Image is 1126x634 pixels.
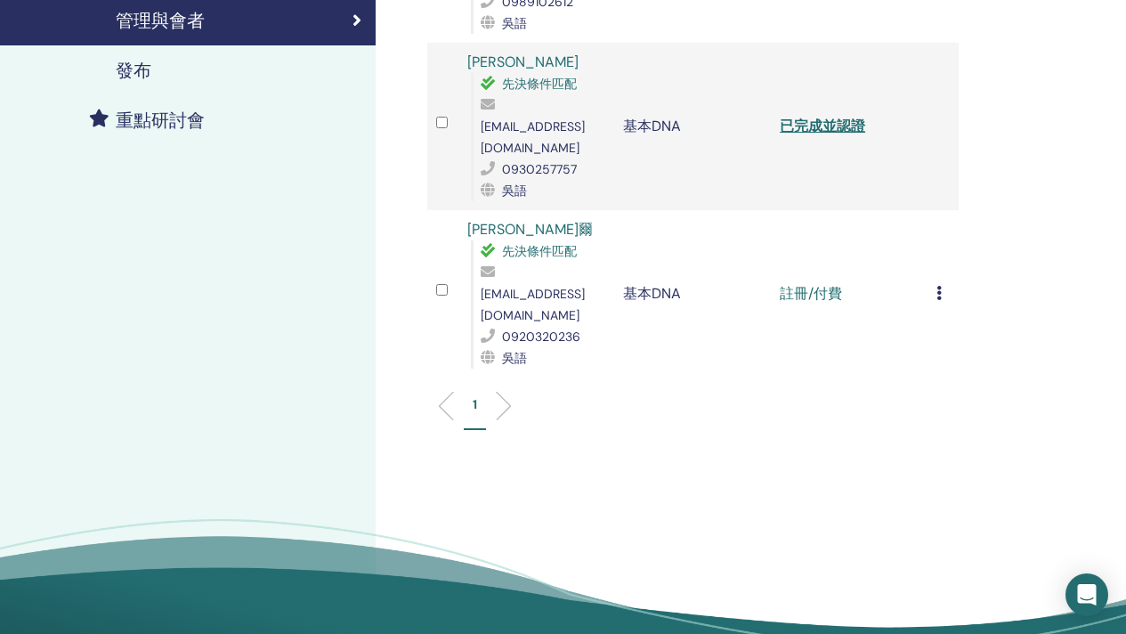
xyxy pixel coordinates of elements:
font: 0930257757 [502,161,577,177]
font: 吳語 [502,15,527,31]
font: 重點研討會 [116,109,205,132]
font: 0920320236 [502,329,580,345]
font: 先決條件匹配 [502,76,577,92]
font: 吳語 [502,183,527,199]
font: 基本DNA [623,117,681,135]
font: 管理與會者 [116,9,205,32]
font: 發布 [116,59,151,82]
a: 已完成並認證 [780,117,865,135]
div: 開啟 Intercom Messenger [1065,573,1108,616]
font: 1 [473,396,477,412]
font: 吳語 [502,350,527,366]
font: 先決條件匹配 [502,243,577,259]
font: [EMAIL_ADDRESS][DOMAIN_NAME] [481,118,585,156]
a: [PERSON_NAME]爾 [467,220,593,239]
font: 基本DNA [623,284,681,303]
font: [EMAIL_ADDRESS][DOMAIN_NAME] [481,286,585,323]
a: [PERSON_NAME] [467,53,579,71]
